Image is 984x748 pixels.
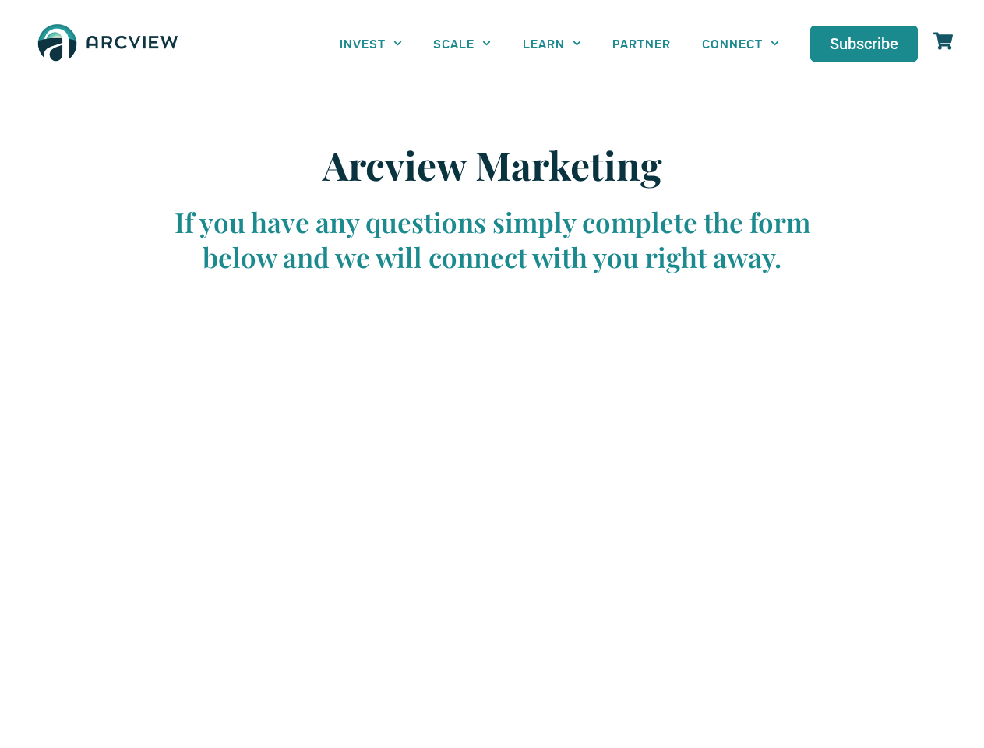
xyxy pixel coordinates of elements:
span: Subscribe [830,36,898,51]
nav: Menu [324,26,795,61]
a: SCALE [418,26,506,61]
a: PARTNER [597,26,686,61]
div: If you have any questions simply complete the form below and we will connect with you right away. [157,204,827,275]
a: INVEST [324,26,418,61]
a: CONNECT [686,26,795,61]
a: Subscribe [810,26,918,62]
img: The Arcview Group [31,16,185,72]
a: LEARN [507,26,597,61]
h2: Arcview Marketing [157,142,827,189]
